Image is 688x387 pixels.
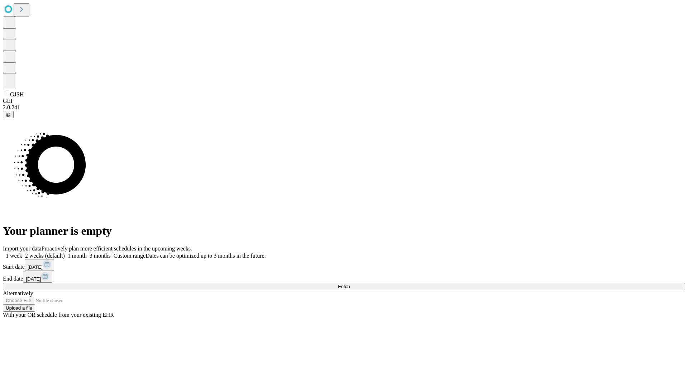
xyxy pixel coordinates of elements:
span: Import your data [3,245,42,252]
span: With your OR schedule from your existing EHR [3,312,114,318]
span: 1 month [68,253,87,259]
span: Dates can be optimized up to 3 months in the future. [145,253,266,259]
button: [DATE] [25,259,54,271]
button: @ [3,111,14,118]
button: Upload a file [3,304,35,312]
span: GJSH [10,91,24,97]
div: GEI [3,98,685,104]
span: Alternatively [3,290,33,296]
span: 3 months [90,253,111,259]
span: 1 week [6,253,22,259]
h1: Your planner is empty [3,224,685,238]
span: Custom range [114,253,145,259]
span: [DATE] [28,264,43,270]
div: End date [3,271,685,283]
button: [DATE] [23,271,52,283]
div: Start date [3,259,685,271]
button: Fetch [3,283,685,290]
span: Fetch [338,284,350,289]
span: @ [6,112,11,117]
div: 2.0.241 [3,104,685,111]
span: [DATE] [26,276,41,282]
span: Proactively plan more efficient schedules in the upcoming weeks. [42,245,192,252]
span: 2 weeks (default) [25,253,65,259]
